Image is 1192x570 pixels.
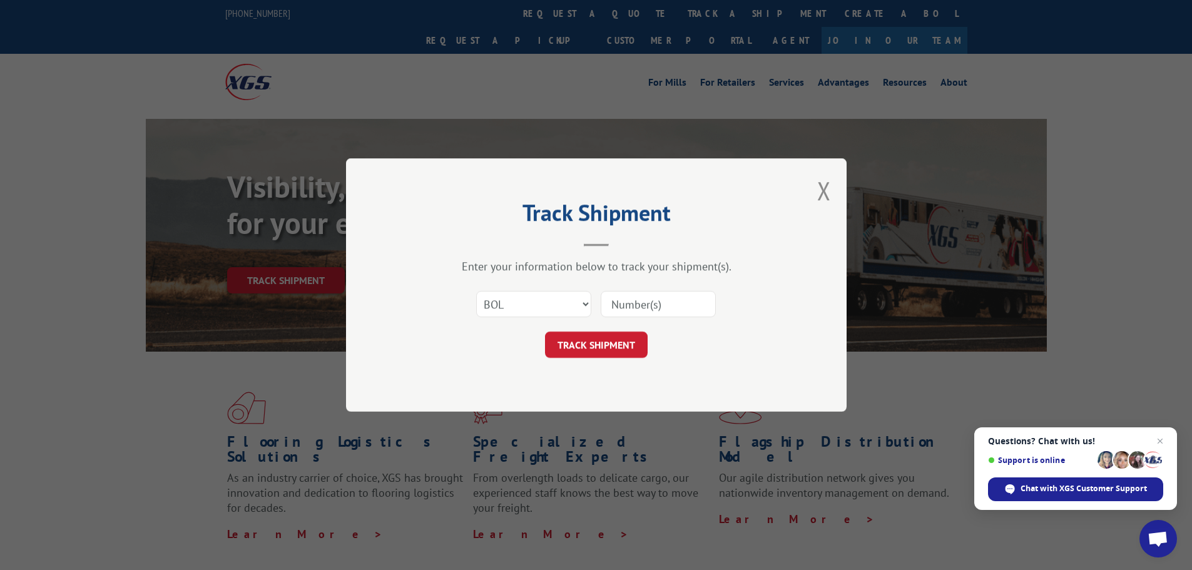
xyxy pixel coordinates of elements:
div: Chat with XGS Customer Support [988,477,1163,501]
div: Open chat [1139,520,1177,557]
span: Support is online [988,455,1093,465]
div: Enter your information below to track your shipment(s). [409,259,784,273]
input: Number(s) [601,291,716,317]
span: Close chat [1153,434,1168,449]
span: Chat with XGS Customer Support [1021,483,1147,494]
button: TRACK SHIPMENT [545,332,648,358]
h2: Track Shipment [409,204,784,228]
button: Close modal [817,174,831,207]
span: Questions? Chat with us! [988,436,1163,446]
